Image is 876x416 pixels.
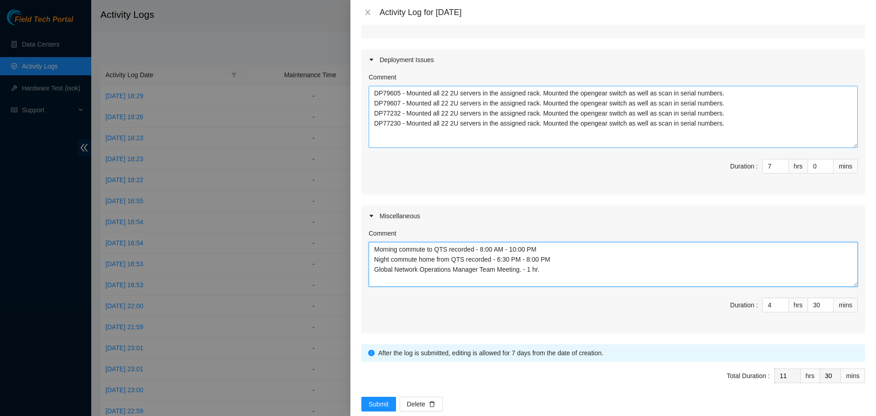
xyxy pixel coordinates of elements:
span: Delete [407,399,425,409]
div: mins [834,159,858,174]
textarea: Comment [369,242,858,287]
div: Miscellaneous [361,205,865,226]
button: Deletedelete [400,397,443,411]
button: Submit [361,397,396,411]
label: Comment [369,228,396,238]
label: Comment [369,72,396,82]
span: close [364,9,371,16]
div: hrs [801,369,820,383]
div: Activity Log for [DATE] [380,7,865,17]
div: mins [841,369,865,383]
div: hrs [789,159,808,174]
div: Duration : [730,161,758,171]
button: Close [361,8,374,17]
span: caret-right [369,213,374,219]
span: delete [429,401,435,408]
div: Deployment Issues [361,49,865,70]
div: mins [834,298,858,312]
textarea: Comment [369,86,858,148]
div: hrs [789,298,808,312]
div: Total Duration : [727,371,770,381]
span: caret-right [369,57,374,63]
div: Duration : [730,300,758,310]
span: info-circle [368,350,375,356]
div: After the log is submitted, editing is allowed for 7 days from the date of creation. [378,348,858,358]
span: Submit [369,399,389,409]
